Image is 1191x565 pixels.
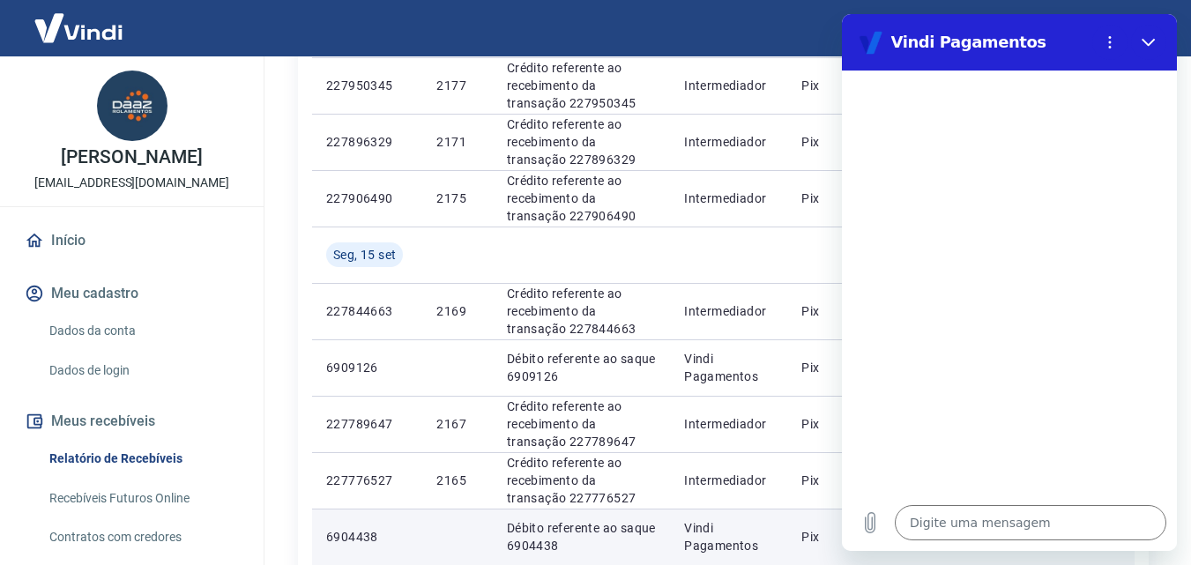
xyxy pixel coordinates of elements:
p: Pix [801,77,870,94]
p: 227844663 [326,302,408,320]
p: Débito referente ao saque 6909126 [507,350,656,385]
p: Vindi Pagamentos [684,519,773,554]
p: [PERSON_NAME] [61,148,202,167]
p: Débito referente ao saque 6904438 [507,519,656,554]
p: 6909126 [326,359,408,376]
p: 2177 [436,77,478,94]
button: Meu cadastro [21,274,242,313]
p: Crédito referente ao recebimento da transação 227896329 [507,115,656,168]
p: Crédito referente ao recebimento da transação 227789647 [507,398,656,450]
p: Intermediador [684,415,773,433]
p: Crédito referente ao recebimento da transação 227906490 [507,172,656,225]
p: 227789647 [326,415,408,433]
p: Intermediador [684,302,773,320]
span: Seg, 15 set [333,246,396,264]
p: Intermediador [684,190,773,207]
p: 2169 [436,302,478,320]
a: Dados de login [42,353,242,389]
a: Relatório de Recebíveis [42,441,242,477]
p: 227896329 [326,133,408,151]
p: 2171 [436,133,478,151]
p: Pix [801,359,870,376]
p: Crédito referente ao recebimento da transação 227950345 [507,59,656,112]
a: Início [21,221,242,260]
img: Vindi [21,1,136,55]
p: Pix [801,528,870,546]
a: Contratos com credores [42,519,242,555]
p: 6904438 [326,528,408,546]
p: 227906490 [326,190,408,207]
button: Meus recebíveis [21,402,242,441]
p: [EMAIL_ADDRESS][DOMAIN_NAME] [34,174,229,192]
p: Pix [801,302,870,320]
p: Pix [801,190,870,207]
p: 2165 [436,472,478,489]
p: Pix [801,415,870,433]
p: Intermediador [684,77,773,94]
a: Recebíveis Futuros Online [42,480,242,517]
p: 227776527 [326,472,408,489]
p: Crédito referente ao recebimento da transação 227776527 [507,454,656,507]
p: Vindi Pagamentos [684,350,773,385]
p: Crédito referente ao recebimento da transação 227844663 [507,285,656,338]
iframe: Janela de mensagens [842,14,1177,551]
p: Pix [801,133,870,151]
p: Pix [801,472,870,489]
button: Sair [1106,12,1170,45]
p: Intermediador [684,472,773,489]
p: 2167 [436,415,478,433]
p: Intermediador [684,133,773,151]
img: 0db8e0c4-2ab7-4be5-88e6-597d13481b44.jpeg [97,71,167,141]
a: Dados da conta [42,313,242,349]
p: 227950345 [326,77,408,94]
p: 2175 [436,190,478,207]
